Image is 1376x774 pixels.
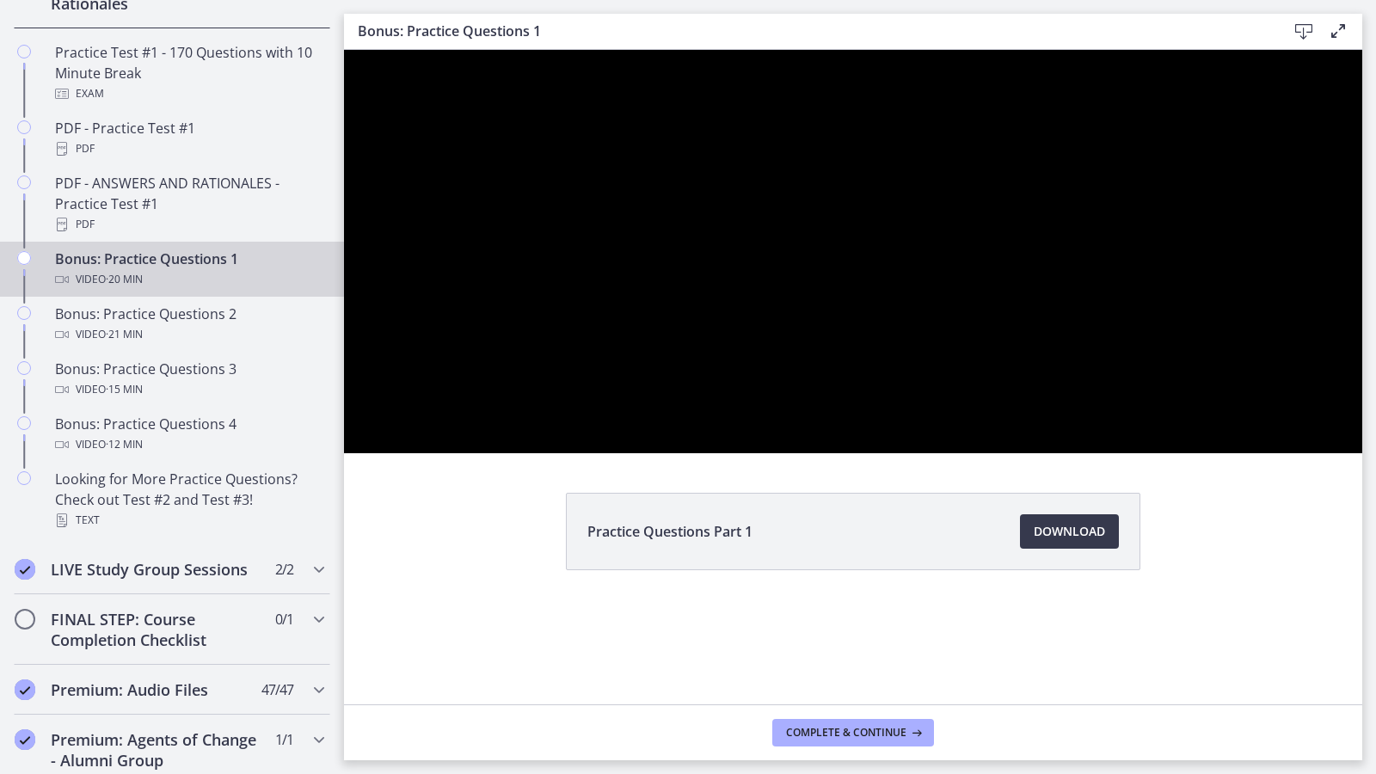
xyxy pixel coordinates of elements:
[55,138,323,159] div: PDF
[106,269,143,290] span: · 20 min
[55,269,323,290] div: Video
[275,729,293,750] span: 1 / 1
[15,679,35,700] i: Completed
[1034,521,1105,542] span: Download
[106,434,143,455] span: · 12 min
[55,304,323,345] div: Bonus: Practice Questions 2
[51,679,261,700] h2: Premium: Audio Files
[1020,514,1119,549] a: Download
[344,50,1362,453] iframe: Video Lesson
[358,21,1259,41] h3: Bonus: Practice Questions 1
[15,729,35,750] i: Completed
[55,249,323,290] div: Bonus: Practice Questions 1
[106,324,143,345] span: · 21 min
[55,379,323,400] div: Video
[587,521,752,542] span: Practice Questions Part 1
[55,359,323,400] div: Bonus: Practice Questions 3
[51,729,261,771] h2: Premium: Agents of Change - Alumni Group
[275,559,293,580] span: 2 / 2
[55,83,323,104] div: Exam
[55,42,323,104] div: Practice Test #1 - 170 Questions with 10 Minute Break
[106,379,143,400] span: · 15 min
[55,469,323,531] div: Looking for More Practice Questions? Check out Test #2 and Test #3!
[55,118,323,159] div: PDF - Practice Test #1
[55,510,323,531] div: Text
[261,679,293,700] span: 47 / 47
[51,609,261,650] h2: FINAL STEP: Course Completion Checklist
[55,214,323,235] div: PDF
[15,559,35,580] i: Completed
[51,559,261,580] h2: LIVE Study Group Sessions
[55,434,323,455] div: Video
[55,324,323,345] div: Video
[275,609,293,630] span: 0 / 1
[772,719,934,746] button: Complete & continue
[55,414,323,455] div: Bonus: Practice Questions 4
[786,726,906,740] span: Complete & continue
[55,173,323,235] div: PDF - ANSWERS AND RATIONALES - Practice Test #1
